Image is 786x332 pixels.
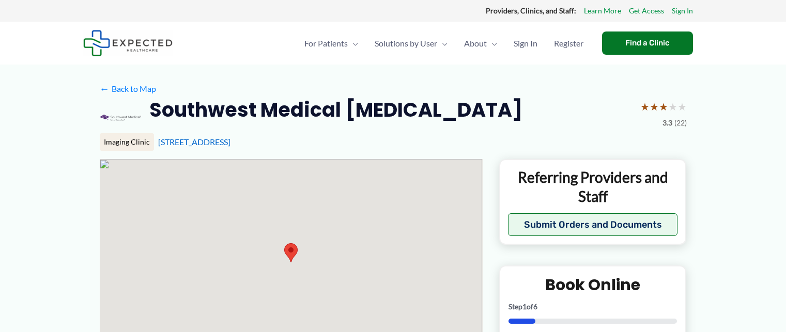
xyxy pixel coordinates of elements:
nav: Primary Site Navigation [296,25,592,61]
strong: Providers, Clinics, and Staff: [486,6,576,15]
span: About [464,25,487,61]
div: Imaging Clinic [100,133,154,151]
span: For Patients [304,25,348,61]
span: Sign In [514,25,537,61]
span: 3.3 [662,116,672,130]
a: Find a Clinic [602,31,693,55]
button: Submit Orders and Documents [508,213,678,236]
h2: Book Online [508,275,677,295]
span: ★ [677,97,687,116]
p: Referring Providers and Staff [508,168,678,205]
span: 6 [533,302,537,311]
a: Sign In [505,25,546,61]
span: Menu Toggle [487,25,497,61]
span: Solutions by User [375,25,437,61]
a: Sign In [672,4,693,18]
a: Get Access [629,4,664,18]
span: ★ [640,97,650,116]
a: AboutMenu Toggle [456,25,505,61]
a: ←Back to Map [100,81,156,97]
span: Menu Toggle [437,25,448,61]
a: Solutions by UserMenu Toggle [366,25,456,61]
a: [STREET_ADDRESS] [158,137,230,147]
span: Menu Toggle [348,25,358,61]
span: ★ [650,97,659,116]
a: For PatientsMenu Toggle [296,25,366,61]
a: Learn More [584,4,621,18]
p: Step of [508,303,677,310]
span: Register [554,25,583,61]
h2: Southwest Medical [MEDICAL_DATA] [149,97,522,122]
span: ★ [668,97,677,116]
img: Expected Healthcare Logo - side, dark font, small [83,30,173,56]
span: (22) [674,116,687,130]
a: Register [546,25,592,61]
span: ★ [659,97,668,116]
span: 1 [522,302,527,311]
span: ← [100,84,110,93]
